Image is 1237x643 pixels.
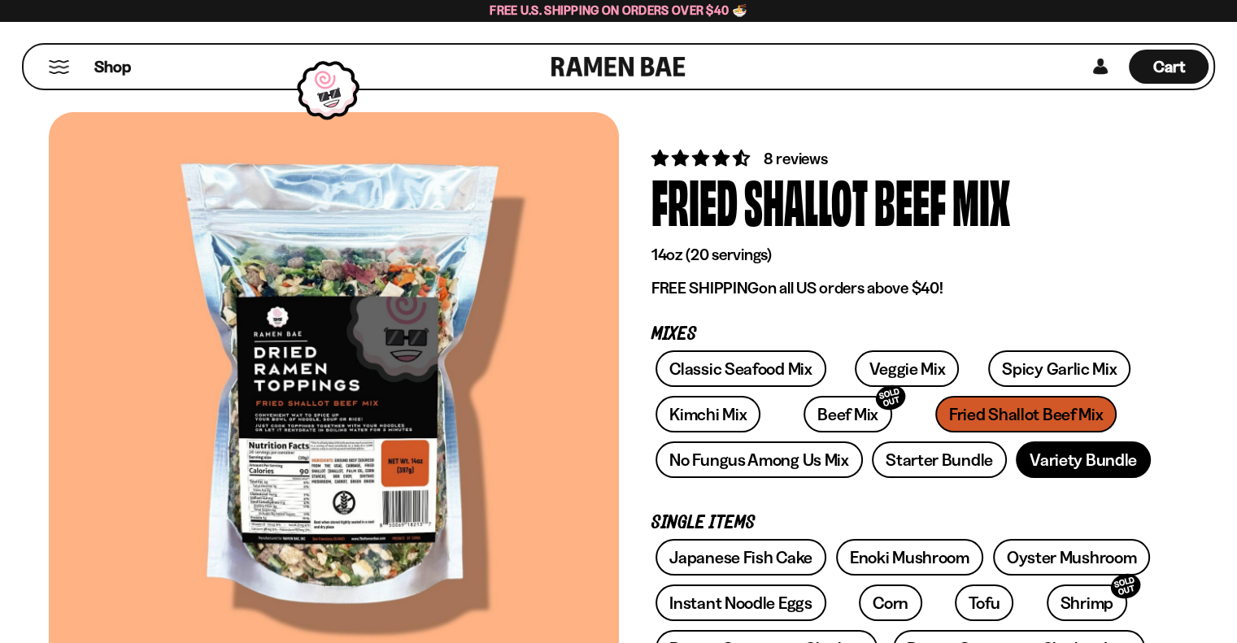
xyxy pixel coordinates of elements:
a: Shop [94,50,131,84]
div: SOLD OUT [1108,571,1143,602]
a: Spicy Garlic Mix [988,350,1130,387]
a: Japanese Fish Cake [656,539,826,576]
p: Single Items [651,515,1156,531]
a: Cart [1129,45,1209,89]
a: Beef MixSOLD OUT [804,396,892,432]
button: Mobile Menu Trigger [48,60,70,74]
a: No Fungus Among Us Mix [656,441,862,478]
a: Enoki Mushroom [836,539,983,576]
a: Starter Bundle [872,441,1007,478]
a: Classic Seafood Mix [656,350,825,387]
span: Shop [94,56,131,78]
div: Mix [952,170,1010,231]
span: Free U.S. Shipping on Orders over $40 🍜 [490,2,747,18]
div: Fried [651,170,738,231]
span: 4.62 stars [651,148,753,168]
a: Kimchi Mix [656,396,760,432]
div: SOLD OUT [873,382,908,414]
div: Beef [874,170,946,231]
a: ShrimpSOLD OUT [1047,584,1127,621]
a: Instant Noodle Eggs [656,584,825,621]
span: 8 reviews [764,149,827,168]
a: Oyster Mushroom [993,539,1151,576]
div: Shallot [744,170,868,231]
p: on all US orders above $40! [651,278,1156,298]
a: Corn [859,584,922,621]
span: Cart [1153,57,1185,76]
p: Mixes [651,327,1156,342]
a: Variety Bundle [1016,441,1151,478]
a: Veggie Mix [855,350,959,387]
p: 14oz (20 servings) [651,245,1156,265]
strong: FREE SHIPPING [651,278,759,298]
a: Tofu [955,584,1013,621]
